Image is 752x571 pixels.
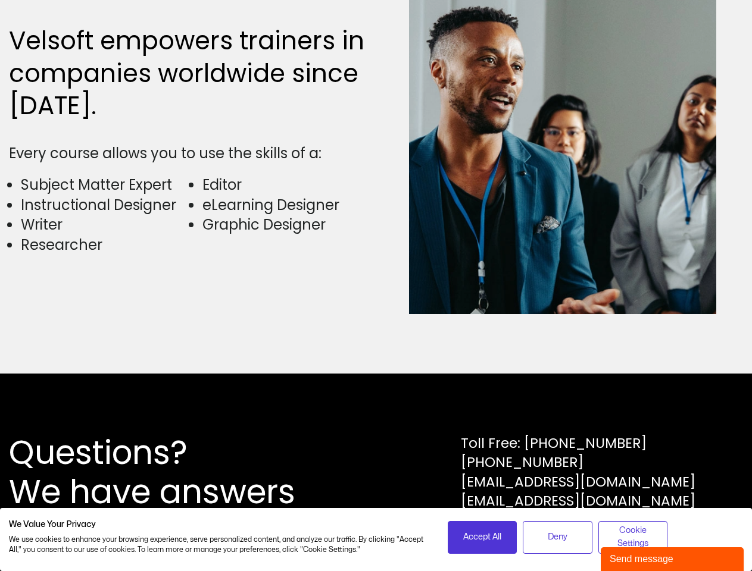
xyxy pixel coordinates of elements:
[606,524,660,551] span: Cookie Settings
[202,175,370,195] li: Editor
[463,531,501,544] span: Accept All
[601,545,746,571] iframe: chat widget
[9,535,430,555] p: We use cookies to enhance your browsing experience, serve personalized content, and analyze our t...
[21,235,188,255] li: Researcher
[9,433,338,512] h2: Questions? We have answers
[9,143,370,164] div: Every course allows you to use the skills of a:
[202,215,370,235] li: Graphic Designer
[548,531,567,544] span: Deny
[523,521,592,554] button: Deny all cookies
[9,25,370,123] h2: Velsoft empowers trainers in companies worldwide since [DATE].
[202,195,370,215] li: eLearning Designer
[9,519,430,530] h2: We Value Your Privacy
[461,434,695,510] div: Toll Free: [PHONE_NUMBER] [PHONE_NUMBER] [EMAIL_ADDRESS][DOMAIN_NAME] [EMAIL_ADDRESS][DOMAIN_NAME]
[21,195,188,215] li: Instructional Designer
[598,521,668,554] button: Adjust cookie preferences
[21,215,188,235] li: Writer
[448,521,517,554] button: Accept all cookies
[21,175,188,195] li: Subject Matter Expert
